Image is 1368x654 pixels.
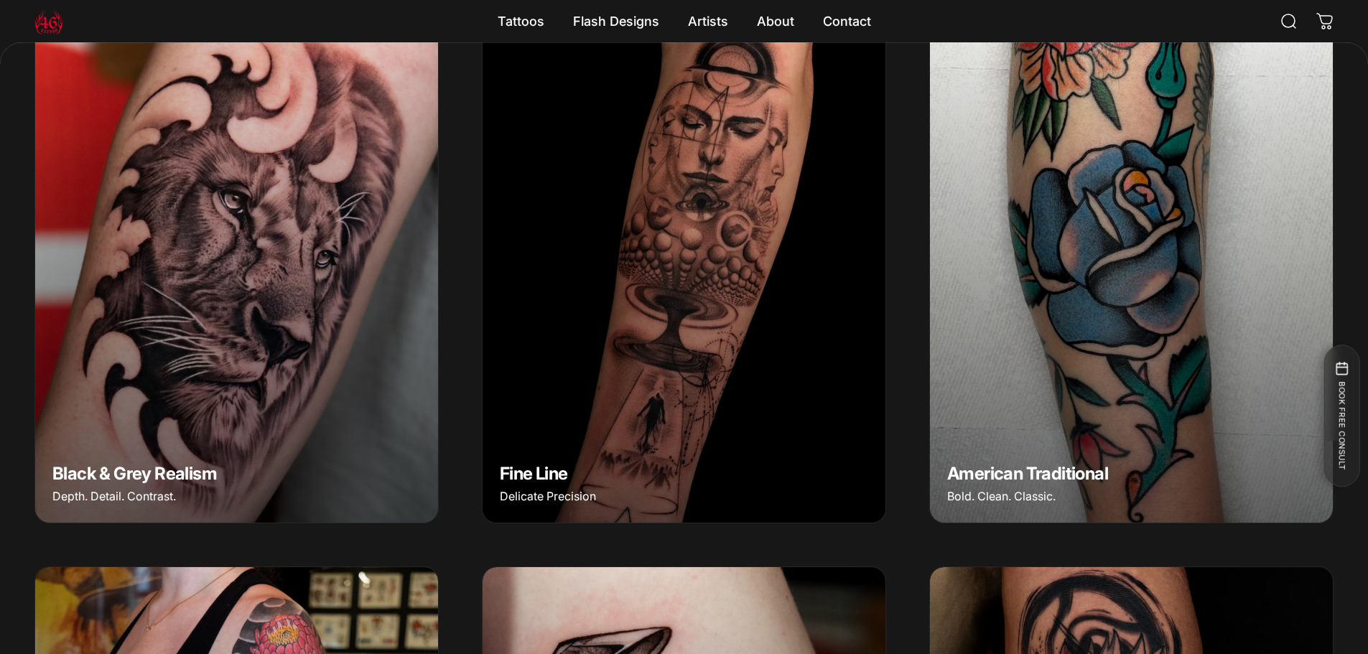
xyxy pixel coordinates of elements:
img: fine line space tattoo at 46 tattoo toronto [483,19,885,523]
summary: Artists [674,6,743,37]
img: black and grey tattoo of a lion and filigree on the forearm done at 46 tattoo toronto [35,19,438,523]
img: american traditional blue rose on forearm done at 46 tattoo toronto [920,6,1343,535]
a: Contact [809,6,885,37]
a: Fine Line [483,19,885,523]
a: American Traditional [930,19,1333,523]
summary: About [743,6,809,37]
summary: Tattoos [483,6,559,37]
a: 0 items [1309,6,1341,37]
a: Black & Grey Realism [35,19,438,523]
button: BOOK FREE CONSULT [1323,345,1359,487]
nav: Primary [483,6,885,37]
summary: Flash Designs [559,6,674,37]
